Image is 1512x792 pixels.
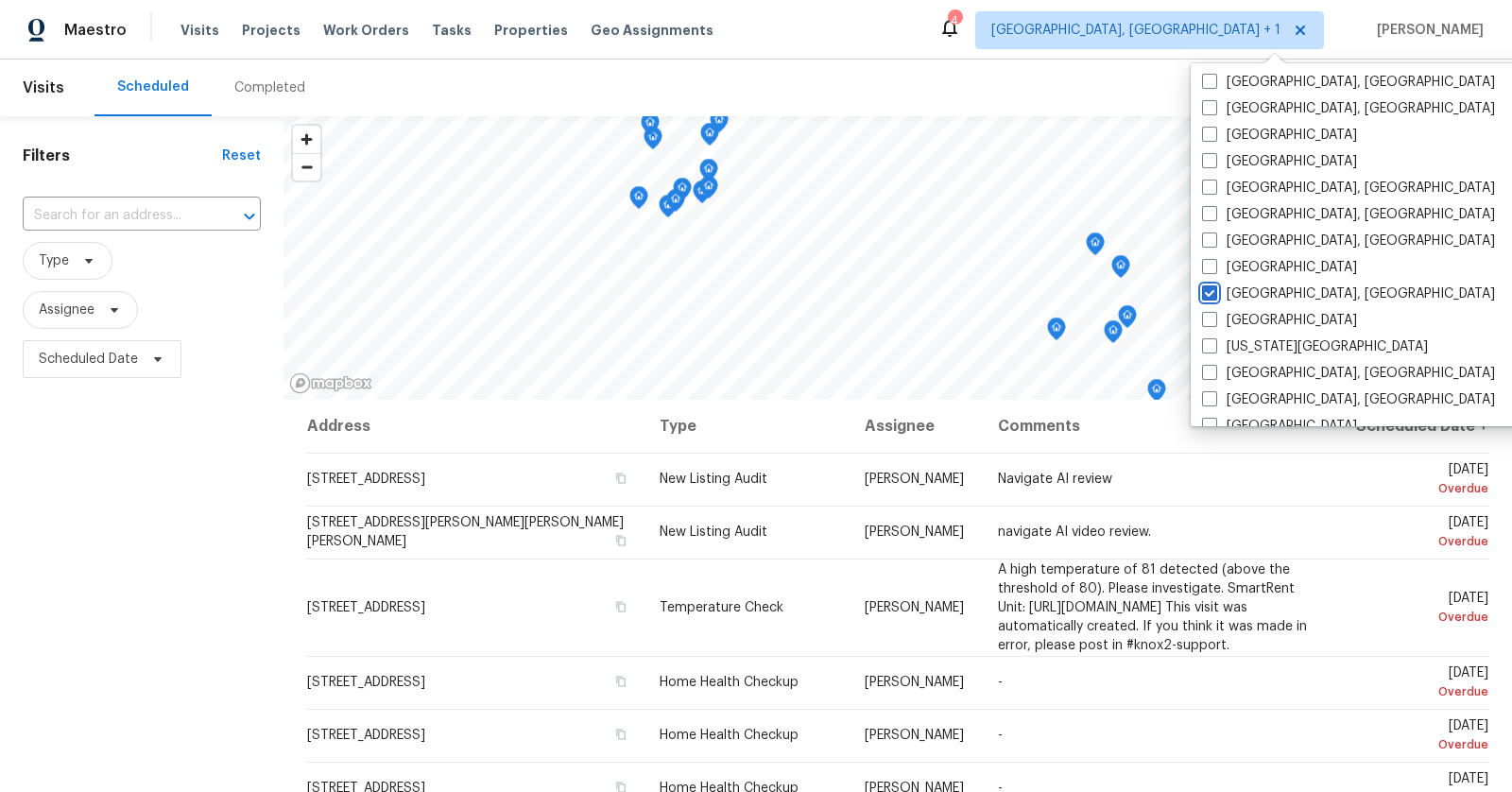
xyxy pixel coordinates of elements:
[1352,516,1488,551] span: [DATE]
[699,159,718,188] div: Map marker
[1202,179,1495,198] label: [GEOGRAPHIC_DATA], [GEOGRAPHIC_DATA]
[1104,320,1123,350] div: Map marker
[283,116,1512,400] canvas: Map
[998,676,1003,689] span: -
[117,77,189,96] div: Scheduled
[1202,73,1495,92] label: [GEOGRAPHIC_DATA], [GEOGRAPHIC_DATA]
[236,203,263,230] button: Open
[1352,532,1488,551] div: Overdue
[1352,666,1488,701] span: [DATE]
[1337,400,1489,453] th: Scheduled Date ↑
[1352,735,1488,754] div: Overdue
[850,400,982,453] th: Assignee
[1047,318,1066,347] div: Map marker
[998,729,1003,742] span: -
[1086,232,1105,262] div: Map marker
[64,21,127,40] span: Maestro
[710,110,729,139] div: Map marker
[1202,311,1357,330] label: [GEOGRAPHIC_DATA]
[700,123,719,152] div: Map marker
[1202,417,1357,436] label: [GEOGRAPHIC_DATA]
[1118,305,1137,335] div: Map marker
[222,146,261,165] div: Reset
[1202,126,1357,145] label: [GEOGRAPHIC_DATA]
[1202,258,1357,277] label: [GEOGRAPHIC_DATA]
[1202,390,1495,409] label: [GEOGRAPHIC_DATA], [GEOGRAPHIC_DATA]
[1202,205,1495,224] label: [GEOGRAPHIC_DATA], [GEOGRAPHIC_DATA]
[983,400,1338,453] th: Comments
[865,601,964,614] span: [PERSON_NAME]
[865,729,964,742] span: [PERSON_NAME]
[612,598,629,615] button: Copy Address
[289,372,372,394] a: Mapbox homepage
[306,400,644,453] th: Address
[591,21,713,40] span: Geo Assignments
[673,178,692,207] div: Map marker
[1202,337,1428,356] label: [US_STATE][GEOGRAPHIC_DATA]
[1111,255,1130,284] div: Map marker
[39,301,94,319] span: Assignee
[307,516,624,548] span: [STREET_ADDRESS][PERSON_NAME][PERSON_NAME][PERSON_NAME]
[1147,379,1166,408] div: Map marker
[660,525,767,539] span: New Listing Audit
[293,154,320,181] span: Zoom out
[1352,463,1488,498] span: [DATE]
[23,201,208,231] input: Search for an address...
[660,473,767,486] span: New Listing Audit
[629,186,648,215] div: Map marker
[1352,682,1488,701] div: Overdue
[1202,284,1495,303] label: [GEOGRAPHIC_DATA], [GEOGRAPHIC_DATA]
[865,473,964,486] span: [PERSON_NAME]
[865,676,964,689] span: [PERSON_NAME]
[307,729,425,742] span: [STREET_ADDRESS]
[641,112,660,142] div: Map marker
[991,21,1280,40] span: [GEOGRAPHIC_DATA], [GEOGRAPHIC_DATA] + 1
[998,473,1112,486] span: Navigate AI review
[865,525,964,539] span: [PERSON_NAME]
[307,473,425,486] span: [STREET_ADDRESS]
[948,11,961,30] div: 4
[1369,21,1484,40] span: [PERSON_NAME]
[432,24,472,37] span: Tasks
[1352,608,1488,627] div: Overdue
[998,563,1307,652] span: A high temperature of 81 detected (above the threshold of 80). Please investigate. SmartRent Unit...
[494,21,568,40] span: Properties
[1202,232,1495,250] label: [GEOGRAPHIC_DATA], [GEOGRAPHIC_DATA]
[23,146,222,165] h1: Filters
[660,676,799,689] span: Home Health Checkup
[644,400,850,453] th: Type
[307,676,425,689] span: [STREET_ADDRESS]
[1202,99,1495,118] label: [GEOGRAPHIC_DATA], [GEOGRAPHIC_DATA]
[1202,364,1495,383] label: [GEOGRAPHIC_DATA], [GEOGRAPHIC_DATA]
[242,21,301,40] span: Projects
[1202,152,1357,171] label: [GEOGRAPHIC_DATA]
[234,78,305,97] div: Completed
[659,195,678,224] div: Map marker
[666,189,685,218] div: Map marker
[612,532,629,549] button: Copy Address
[293,153,320,181] button: Zoom out
[612,673,629,690] button: Copy Address
[699,176,718,205] div: Map marker
[612,726,629,743] button: Copy Address
[998,525,1151,539] span: navigate AI video review.
[1352,592,1488,627] span: [DATE]
[39,350,138,369] span: Scheduled Date
[323,21,409,40] span: Work Orders
[1352,719,1488,754] span: [DATE]
[1352,479,1488,498] div: Overdue
[180,21,219,40] span: Visits
[660,601,783,614] span: Temperature Check
[612,470,629,487] button: Copy Address
[307,601,425,614] span: [STREET_ADDRESS]
[660,729,799,742] span: Home Health Checkup
[23,67,64,109] span: Visits
[39,251,69,270] span: Type
[293,126,320,153] button: Zoom in
[693,181,712,210] div: Map marker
